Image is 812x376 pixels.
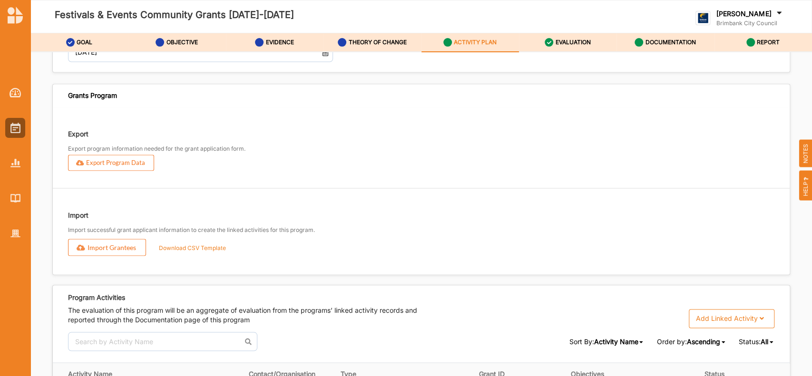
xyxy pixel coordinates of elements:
[8,7,23,24] img: logo
[68,91,117,100] div: Grants Program
[10,88,21,97] img: Dashboard
[68,130,410,137] label: Export
[55,7,294,23] label: Festivals & Events Community Grants [DATE]-[DATE]
[147,240,237,255] label: Download CSV Template
[657,337,726,346] span: Order by:
[761,337,768,345] span: All
[349,39,407,46] label: THEORY OF CHANGE
[687,337,720,345] span: Ascending
[757,39,780,46] label: REPORT
[266,39,294,46] label: EVIDENCE
[68,305,421,324] label: The evaluation of this program will be an aggregate of evaluation from the programs’ linked activ...
[147,243,237,251] a: Download CSV Template
[68,293,774,301] div: Program Activities
[68,212,410,219] label: Import
[646,39,696,46] label: DOCUMENTATION
[5,118,25,138] a: Activities
[70,43,310,62] input: DD-MM-YYYY
[5,188,25,208] a: Library
[739,337,774,346] span: Status:
[5,153,25,173] a: Reports
[454,39,497,46] label: ACTIVITY PLAN
[10,194,20,202] img: Library
[68,239,146,256] button: Import Grantees
[696,314,758,322] div: Add Linked Activity
[716,19,784,27] label: Brimbank City Council
[68,225,410,234] label: Import successful grant applicant information to create the linked activities for this program.
[10,230,20,238] img: Organisation
[716,10,771,18] label: [PERSON_NAME]
[166,39,198,46] label: OBJECTIVE
[68,332,257,351] input: Search by Activity Name
[77,39,92,46] label: GOAL
[68,144,410,153] label: Export program information needed for the grant application form.
[5,223,25,243] a: Organisation
[5,83,25,103] a: Dashboard
[10,159,20,167] img: Reports
[695,11,710,26] img: logo
[569,337,645,346] span: Sort By:
[68,154,154,170] button: Export Program Data
[594,337,638,345] span: Activity Name
[555,39,590,46] label: EVALUATION
[10,123,20,133] img: Activities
